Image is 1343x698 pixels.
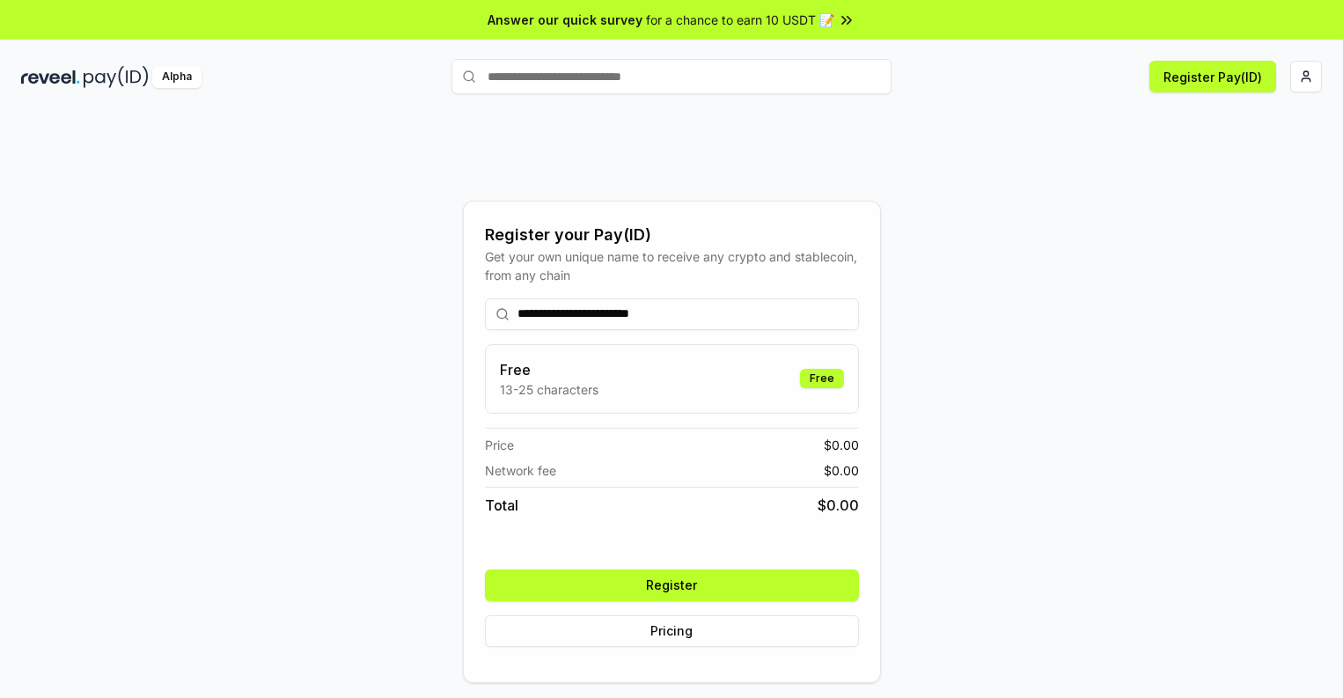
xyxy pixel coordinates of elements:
[800,369,844,388] div: Free
[500,380,598,399] p: 13-25 characters
[485,615,859,647] button: Pricing
[21,66,80,88] img: reveel_dark
[485,495,518,516] span: Total
[485,436,514,454] span: Price
[485,247,859,284] div: Get your own unique name to receive any crypto and stablecoin, from any chain
[500,359,598,380] h3: Free
[485,569,859,601] button: Register
[485,223,859,247] div: Register your Pay(ID)
[824,461,859,480] span: $ 0.00
[1149,61,1276,92] button: Register Pay(ID)
[488,11,642,29] span: Answer our quick survey
[485,461,556,480] span: Network fee
[152,66,202,88] div: Alpha
[824,436,859,454] span: $ 0.00
[818,495,859,516] span: $ 0.00
[84,66,149,88] img: pay_id
[646,11,834,29] span: for a chance to earn 10 USDT 📝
